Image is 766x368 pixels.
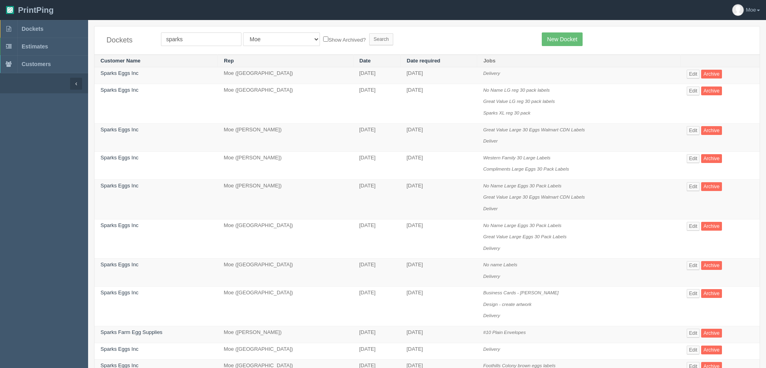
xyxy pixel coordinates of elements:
[483,273,500,279] i: Delivery
[353,287,400,326] td: [DATE]
[483,302,532,307] i: Design - create artwork
[483,138,498,143] i: Deliver
[22,43,48,50] span: Estimates
[687,329,700,338] a: Edit
[218,259,353,287] td: Moe ([GEOGRAPHIC_DATA])
[483,183,562,188] i: No Name Large Eggs 30 Pack Labels
[218,151,353,179] td: Moe ([PERSON_NAME])
[483,346,500,352] i: Delivery
[400,151,477,179] td: [DATE]
[477,54,681,67] th: Jobs
[218,287,353,326] td: Moe ([GEOGRAPHIC_DATA])
[400,123,477,151] td: [DATE]
[400,219,477,259] td: [DATE]
[360,58,371,64] a: Date
[218,179,353,219] td: Moe ([PERSON_NAME])
[101,290,139,296] a: Sparks Eggs Inc
[701,182,722,191] a: Archive
[483,155,551,160] i: Western Family 30 Large Labels
[732,4,744,16] img: avatar_default-7531ab5dedf162e01f1e0bb0964e6a185e93c5c22dfe317fb01d7f8cd2b1632c.jpg
[483,166,569,171] i: Compliments Large Eggs 30 Pack Labels
[687,346,700,354] a: Edit
[400,179,477,219] td: [DATE]
[687,126,700,135] a: Edit
[353,219,400,259] td: [DATE]
[701,126,722,135] a: Archive
[218,343,353,360] td: Moe ([GEOGRAPHIC_DATA])
[701,222,722,231] a: Archive
[483,70,500,76] i: Delivery
[218,123,353,151] td: Moe ([PERSON_NAME])
[224,58,234,64] a: Rep
[483,87,550,93] i: No Name LG reg 30 pack labels
[483,206,498,211] i: Deliver
[101,70,139,76] a: Sparks Eggs Inc
[483,290,559,295] i: Business Cards - [PERSON_NAME]
[483,363,556,368] i: Foothills Colony brown eggs labels
[483,313,500,318] i: Delivery
[6,6,14,14] img: logo-3e63b451c926e2ac314895c53de4908e5d424f24456219fb08d385ab2e579770.png
[687,182,700,191] a: Edit
[101,155,139,161] a: Sparks Eggs Inc
[483,330,526,335] i: #10 Plain Envelopes
[400,67,477,84] td: [DATE]
[687,70,700,78] a: Edit
[483,223,562,228] i: No Name Large Eggs 30 Pack Labels
[353,84,400,123] td: [DATE]
[369,33,393,45] input: Search
[353,179,400,219] td: [DATE]
[353,343,400,360] td: [DATE]
[323,35,366,44] label: Show Archived?
[218,67,353,84] td: Moe ([GEOGRAPHIC_DATA])
[400,287,477,326] td: [DATE]
[218,219,353,259] td: Moe ([GEOGRAPHIC_DATA])
[701,329,722,338] a: Archive
[22,61,51,67] span: Customers
[701,86,722,95] a: Archive
[483,110,531,115] i: Sparks XL reg 30 pack
[353,259,400,287] td: [DATE]
[101,222,139,228] a: Sparks Eggs Inc
[353,326,400,343] td: [DATE]
[101,127,139,133] a: Sparks Eggs Inc
[701,261,722,270] a: Archive
[400,343,477,360] td: [DATE]
[687,222,700,231] a: Edit
[218,326,353,343] td: Moe ([PERSON_NAME])
[483,194,585,199] i: Great Value Large 30 Eggs Walmart CDN Labels
[101,183,139,189] a: Sparks Eggs Inc
[701,70,722,78] a: Archive
[353,151,400,179] td: [DATE]
[400,259,477,287] td: [DATE]
[218,84,353,123] td: Moe ([GEOGRAPHIC_DATA])
[101,87,139,93] a: Sparks Eggs Inc
[101,329,163,335] a: Sparks Farm Egg Supplies
[687,86,700,95] a: Edit
[483,262,517,267] i: No name Labels
[101,346,139,352] a: Sparks Eggs Inc
[400,84,477,123] td: [DATE]
[323,36,328,42] input: Show Archived?
[22,26,43,32] span: Dockets
[400,326,477,343] td: [DATE]
[101,58,141,64] a: Customer Name
[483,99,555,104] i: Great Value LG reg 30 pack labels
[542,32,582,46] a: New Docket
[483,245,500,251] i: Delivery
[407,58,440,64] a: Date required
[161,32,241,46] input: Customer Name
[483,234,567,239] i: Great Value Large Eggs 30 Pack Labels
[353,67,400,84] td: [DATE]
[701,154,722,163] a: Archive
[101,261,139,267] a: Sparks Eggs Inc
[483,127,585,132] i: Great Value Large 30 Eggs Walmart CDN Labels
[107,36,149,44] h4: Dockets
[701,289,722,298] a: Archive
[701,346,722,354] a: Archive
[687,154,700,163] a: Edit
[353,123,400,151] td: [DATE]
[687,289,700,298] a: Edit
[687,261,700,270] a: Edit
